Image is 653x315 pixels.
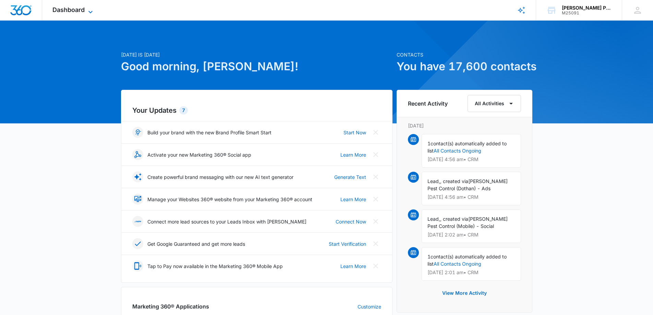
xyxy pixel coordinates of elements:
a: Customize [358,303,381,310]
p: [DATE] [408,122,521,129]
span: Lead, [427,178,440,184]
p: Manage your Websites 360® website from your Marketing 360® account [147,196,312,203]
span: , created via [440,216,468,222]
div: account name [562,5,612,11]
p: [DATE] 4:56 am • CRM [427,157,515,162]
a: All Contacts Ongoing [434,148,481,154]
div: 7 [179,106,188,114]
span: contact(s) automatically added to list [427,141,507,154]
span: 1 [427,141,431,146]
span: Lead, [427,216,440,222]
h1: Good morning, [PERSON_NAME]! [121,58,392,75]
p: Tap to Pay now available in the Marketing 360® Mobile App [147,263,283,270]
a: All Contacts Ongoing [434,261,481,267]
span: 1 [427,254,431,259]
p: Build your brand with the new Brand Profile Smart Start [147,129,271,136]
p: [DATE] 2:02 am • CRM [427,232,515,237]
button: Close [370,171,381,182]
p: Activate your new Marketing 360® Social app [147,151,251,158]
p: Connect more lead sources to your Leads Inbox with [PERSON_NAME] [147,218,306,225]
button: View More Activity [435,285,494,301]
button: Close [370,127,381,138]
a: Generate Text [334,173,366,181]
h2: Marketing 360® Applications [132,302,209,311]
a: Learn More [340,151,366,158]
a: Start Verification [329,240,366,247]
span: , created via [440,178,468,184]
p: Contacts [397,51,532,58]
a: Learn More [340,196,366,203]
a: Start Now [343,129,366,136]
h2: Your Updates [132,105,381,116]
button: Close [370,238,381,249]
button: Close [370,194,381,205]
h1: You have 17,600 contacts [397,58,532,75]
p: [DATE] 4:56 am • CRM [427,195,515,199]
p: [DATE] 2:01 am • CRM [427,270,515,275]
a: Connect Now [336,218,366,225]
button: Close [370,216,381,227]
button: All Activities [468,95,521,112]
a: Learn More [340,263,366,270]
p: [DATE] is [DATE] [121,51,392,58]
p: Get Google Guaranteed and get more leads [147,240,245,247]
span: Dashboard [52,6,85,13]
div: account id [562,11,612,15]
p: Create powerful brand messaging with our new AI text generator [147,173,293,181]
span: contact(s) automatically added to list [427,254,507,267]
h6: Recent Activity [408,99,448,108]
button: Close [370,261,381,271]
button: Close [370,149,381,160]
